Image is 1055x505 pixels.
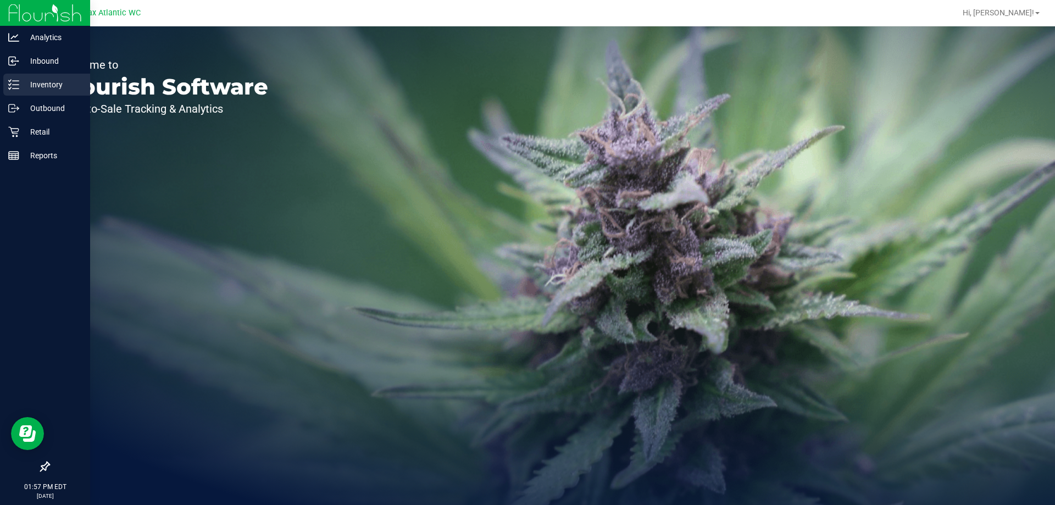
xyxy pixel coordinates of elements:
[5,492,85,500] p: [DATE]
[19,149,85,162] p: Reports
[8,126,19,137] inline-svg: Retail
[84,8,141,18] span: Jax Atlantic WC
[19,78,85,91] p: Inventory
[963,8,1034,17] span: Hi, [PERSON_NAME]!
[19,125,85,138] p: Retail
[8,103,19,114] inline-svg: Outbound
[59,76,268,98] p: Flourish Software
[11,417,44,450] iframe: Resource center
[59,59,268,70] p: Welcome to
[59,103,268,114] p: Seed-to-Sale Tracking & Analytics
[8,32,19,43] inline-svg: Analytics
[8,79,19,90] inline-svg: Inventory
[8,150,19,161] inline-svg: Reports
[19,54,85,68] p: Inbound
[19,31,85,44] p: Analytics
[19,102,85,115] p: Outbound
[8,56,19,66] inline-svg: Inbound
[5,482,85,492] p: 01:57 PM EDT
